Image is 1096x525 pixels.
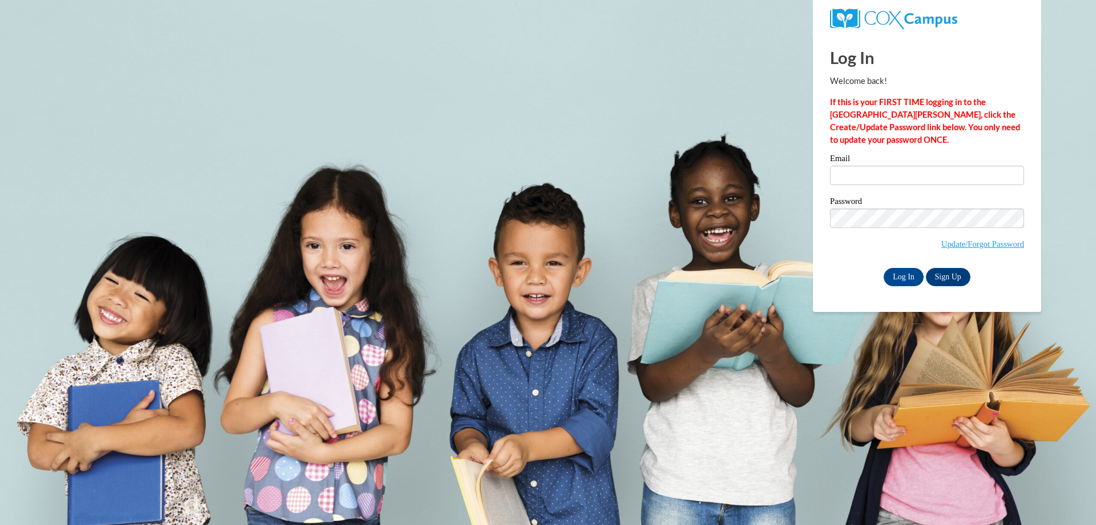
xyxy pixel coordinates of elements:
[830,154,1024,166] label: Email
[926,268,970,286] a: Sign Up
[941,239,1024,249] a: Update/Forgot Password
[830,46,1024,69] h1: Log In
[830,13,957,23] a: COX Campus
[884,268,924,286] input: Log In
[830,197,1024,209] label: Password
[830,97,1020,145] strong: If this is your FIRST TIME logging in to the [GEOGRAPHIC_DATA][PERSON_NAME], click the Create/Upd...
[830,75,1024,87] p: Welcome back!
[830,9,957,29] img: COX Campus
